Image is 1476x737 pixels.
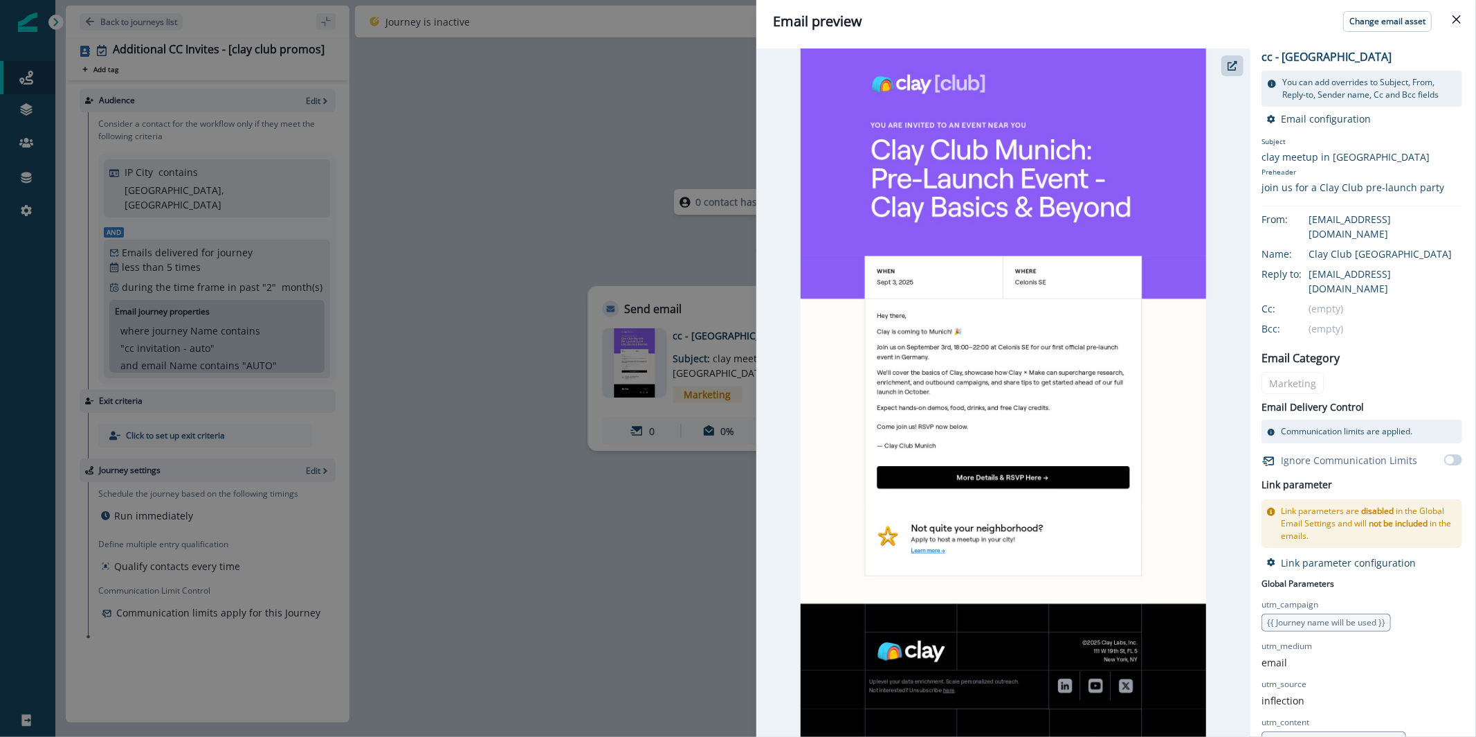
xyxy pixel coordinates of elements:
span: disabled [1361,505,1394,517]
p: Global Parameters [1261,575,1334,590]
div: join us for a Clay Club pre-launch party [1261,180,1444,195]
button: Email configuration [1267,112,1371,125]
p: Email Delivery Control [1261,400,1364,414]
div: (empty) [1309,301,1462,316]
p: Email Category [1261,350,1340,366]
span: {{ Journey name will be used }} [1267,616,1385,628]
p: Ignore Communication Limits [1281,453,1417,468]
button: Change email asset [1343,11,1432,32]
p: utm_medium [1261,640,1312,652]
p: utm_content [1261,716,1309,729]
div: Reply to: [1261,267,1331,281]
button: Link parameter configuration [1267,556,1416,569]
div: Cc: [1261,301,1331,316]
button: Close [1446,8,1468,30]
p: You can add overrides to Subject, From, Reply-to, Sender name, Cc and Bcc fields [1282,76,1457,101]
p: Link parameter configuration [1281,556,1416,569]
div: From: [1261,212,1331,227]
p: Email configuration [1281,112,1371,125]
p: Subject [1261,136,1444,150]
p: utm_campaign [1261,598,1318,611]
div: Bcc: [1261,321,1331,336]
span: not be included [1369,517,1428,529]
h2: Link parameter [1261,477,1332,494]
div: [EMAIL_ADDRESS][DOMAIN_NAME] [1309,212,1462,241]
div: (empty) [1309,321,1462,336]
img: email asset unavailable [801,48,1206,737]
p: Communication limits are applied. [1281,425,1412,438]
div: [EMAIL_ADDRESS][DOMAIN_NAME] [1309,267,1462,296]
div: clay meetup in [GEOGRAPHIC_DATA] [1261,150,1444,164]
p: inflection [1261,693,1304,708]
p: Link parameters are in the Global Email Settings and will in the emails. [1281,505,1457,542]
p: utm_source [1261,678,1306,691]
p: Preheader [1261,164,1444,180]
div: Name: [1261,247,1331,261]
p: Change email asset [1349,17,1425,26]
div: Email preview [773,11,1459,32]
div: Clay Club [GEOGRAPHIC_DATA] [1309,247,1462,261]
p: email [1261,655,1287,670]
p: cc - [GEOGRAPHIC_DATA] [1261,48,1392,65]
